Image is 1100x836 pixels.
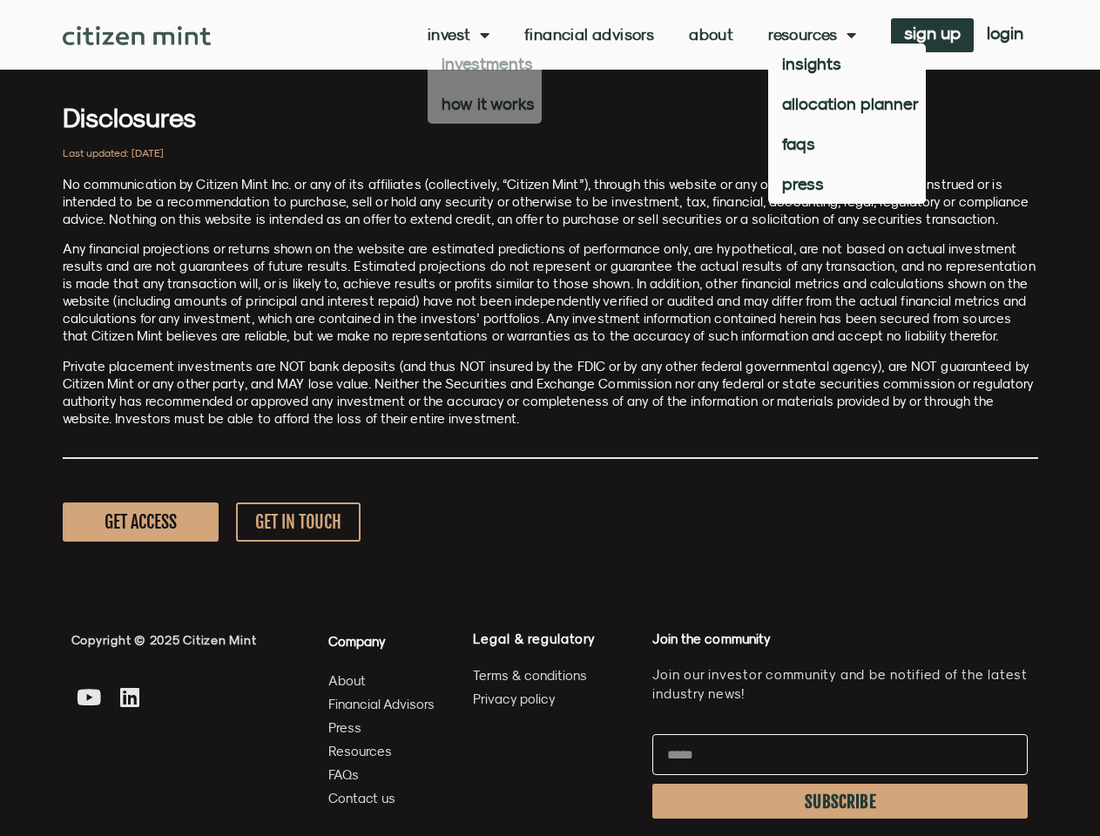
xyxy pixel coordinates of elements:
span: Terms & conditions [473,664,587,686]
nav: Menu [428,26,856,44]
a: About [328,670,435,691]
a: investments [428,44,542,84]
form: Newsletter [652,734,1028,827]
span: FAQs [328,764,359,785]
a: login [974,18,1036,52]
span: Copyright © 2025 Citizen Mint [71,633,257,647]
ul: Resources [768,44,926,204]
h4: Join the community [652,630,1028,648]
a: faqs [768,124,926,164]
img: Citizen Mint [63,26,212,45]
span: About [328,670,366,691]
a: how it works [428,84,542,124]
span: GET IN TOUCH [255,511,341,533]
h3: Disclosures [63,104,1038,131]
p: Join our investor community and be notified of the latest industry news! [652,665,1028,704]
a: press [768,164,926,204]
span: login [987,27,1023,39]
h4: Company [328,630,435,652]
a: allocation planner [768,84,926,124]
a: Terms & conditions [473,664,635,686]
a: Resources [328,740,435,762]
span: Privacy policy [473,688,556,710]
h2: Last updated: [DATE] [63,148,1038,158]
span: Financial Advisors [328,693,435,715]
span: Resources [328,740,392,762]
ul: Invest [428,44,542,124]
a: Press [328,717,435,738]
a: Invest [428,26,489,44]
a: About [689,26,733,44]
a: GET IN TOUCH [236,502,361,542]
a: Resources [768,26,856,44]
span: Press [328,717,361,738]
button: SUBSCRIBE [652,784,1028,819]
a: GET ACCESS [63,502,219,542]
p: Any financial projections or returns shown on the website are estimated predictions of performanc... [63,240,1038,345]
a: Privacy policy [473,688,635,710]
a: Financial Advisors [524,26,654,44]
h4: Legal & regulatory [473,630,635,647]
a: insights [768,44,926,84]
p: No communication by Citizen Mint Inc. or any of its affiliates (collectively, “Citizen Mint”), th... [63,176,1038,228]
a: Contact us [328,787,435,809]
a: sign up [891,18,974,52]
a: Financial Advisors [328,693,435,715]
span: sign up [904,27,961,39]
span: GET ACCESS [105,511,177,533]
span: SUBSCRIBE [805,795,876,809]
a: FAQs [328,764,435,785]
p: Private placement investments are NOT bank deposits (and thus NOT insured by the FDIC or by any o... [63,358,1038,428]
span: Contact us [328,787,395,809]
